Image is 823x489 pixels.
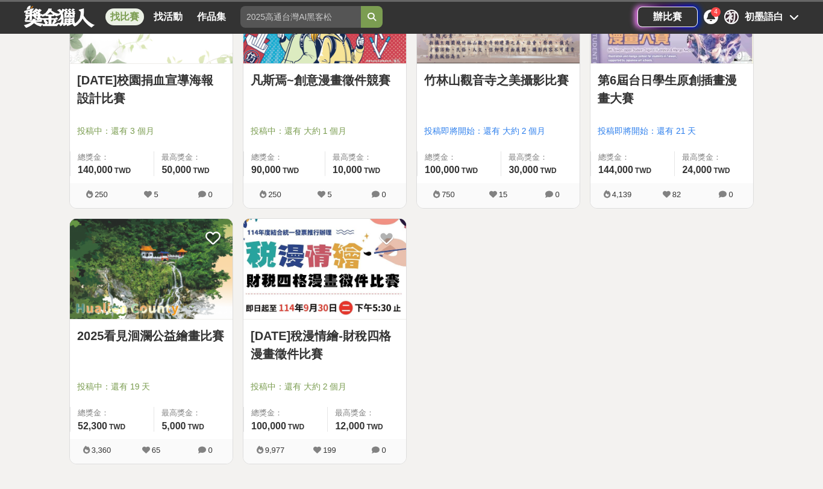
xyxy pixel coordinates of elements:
[251,380,399,393] span: 投稿中：還有 大約 2 個月
[424,71,572,89] a: 竹林山觀音寺之美攝影比賽
[78,407,146,419] span: 總獎金：
[598,165,633,175] span: 144,000
[78,421,107,431] span: 52,300
[77,380,225,393] span: 投稿中：還有 19 天
[635,166,651,175] span: TWD
[77,125,225,137] span: 投稿中：還有 3 個月
[268,190,281,199] span: 250
[364,166,380,175] span: TWD
[612,190,632,199] span: 4,139
[77,327,225,345] a: 2025看見洄瀾公益繪畫比賽
[208,190,212,199] span: 0
[161,407,225,419] span: 最高獎金：
[509,165,538,175] span: 30,000
[333,151,399,163] span: 最高獎金：
[208,446,212,455] span: 0
[442,190,455,199] span: 750
[251,165,281,175] span: 90,000
[335,421,365,431] span: 12,000
[193,166,209,175] span: TWD
[105,8,144,25] a: 找比賽
[152,446,160,455] span: 65
[333,165,362,175] span: 10,000
[425,165,460,175] span: 100,000
[188,423,204,431] span: TWD
[555,190,559,199] span: 0
[192,8,231,25] a: 作品集
[109,423,125,431] span: TWD
[682,151,746,163] span: 最高獎金：
[323,446,336,455] span: 199
[424,125,572,137] span: 投稿即將開始：還有 大約 2 個月
[161,151,225,163] span: 最高獎金：
[745,10,783,24] div: 初墨語白
[92,446,111,455] span: 3,360
[728,190,733,199] span: 0
[499,190,507,199] span: 15
[251,151,318,163] span: 總獎金：
[540,166,556,175] span: TWD
[713,166,730,175] span: TWD
[672,190,681,199] span: 82
[251,125,399,137] span: 投稿中：還有 大約 1 個月
[251,71,399,89] a: 凡斯焉~創意漫畫徵件競賽
[251,327,399,363] a: [DATE]稅漫情繪-財稅四格漫畫徵件比賽
[682,165,712,175] span: 24,000
[240,6,361,28] input: 2025高通台灣AI黑客松
[714,8,718,15] span: 4
[598,125,746,137] span: 投稿即將開始：還有 21 天
[154,190,158,199] span: 5
[283,166,299,175] span: TWD
[161,421,186,431] span: 5,000
[598,71,746,107] a: 第6屆台日學生原創插畫漫畫大賽
[77,71,225,107] a: [DATE]校園捐血宣導海報設計比賽
[78,151,146,163] span: 總獎金：
[509,151,572,163] span: 最高獎金：
[251,421,286,431] span: 100,000
[381,190,386,199] span: 0
[425,151,493,163] span: 總獎金：
[114,166,131,175] span: TWD
[598,151,667,163] span: 總獎金：
[335,407,399,419] span: 最高獎金：
[724,10,739,24] div: 初
[161,165,191,175] span: 50,000
[243,219,406,320] a: Cover Image
[637,7,698,27] a: 辦比賽
[95,190,108,199] span: 250
[251,407,320,419] span: 總獎金：
[78,165,113,175] span: 140,000
[462,166,478,175] span: TWD
[265,446,285,455] span: 9,977
[243,219,406,320] img: Cover Image
[149,8,187,25] a: 找活動
[288,423,304,431] span: TWD
[327,190,331,199] span: 5
[70,219,233,320] img: Cover Image
[70,219,233,320] a: Cover Image
[381,446,386,455] span: 0
[366,423,383,431] span: TWD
